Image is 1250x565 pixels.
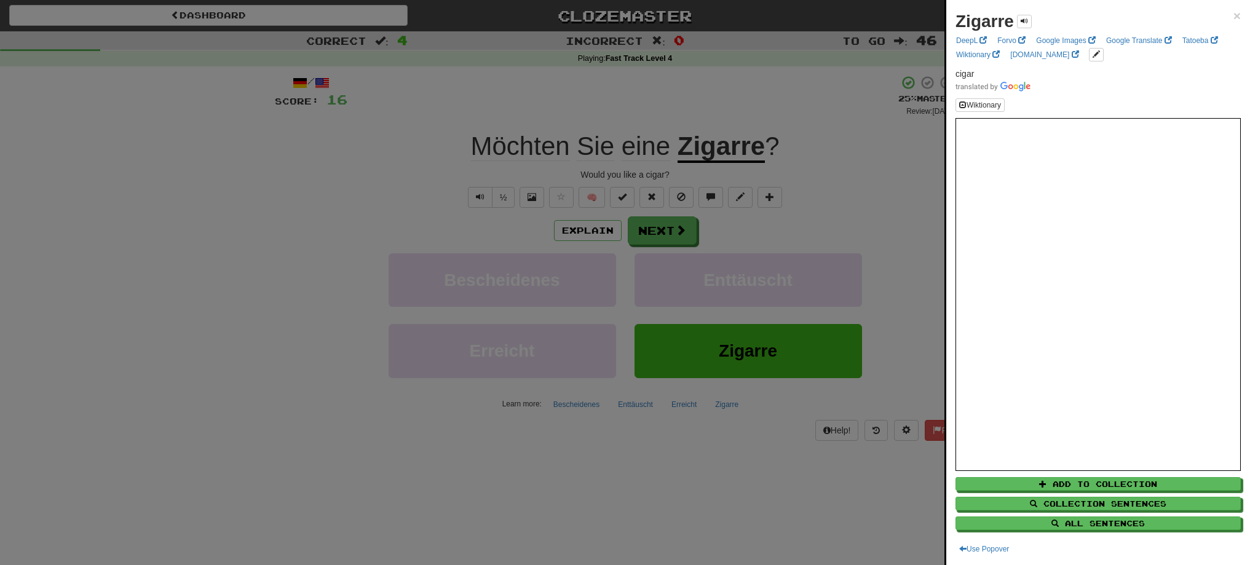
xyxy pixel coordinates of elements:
a: Tatoeba [1179,34,1222,47]
button: All Sentences [955,516,1241,530]
button: Collection Sentences [955,497,1241,510]
button: Wiktionary [955,98,1005,112]
span: cigar [955,69,974,79]
img: Color short [955,82,1030,92]
button: Close [1233,9,1241,22]
span: × [1233,9,1241,23]
a: Google Images [1032,34,1099,47]
strong: Zigarre [955,12,1014,31]
a: Google Translate [1102,34,1176,47]
a: DeepL [952,34,991,47]
button: edit links [1089,48,1104,61]
a: Forvo [994,34,1029,47]
a: [DOMAIN_NAME] [1007,48,1082,61]
button: Add to Collection [955,477,1241,491]
button: Use Popover [955,542,1013,556]
a: Wiktionary [952,48,1003,61]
